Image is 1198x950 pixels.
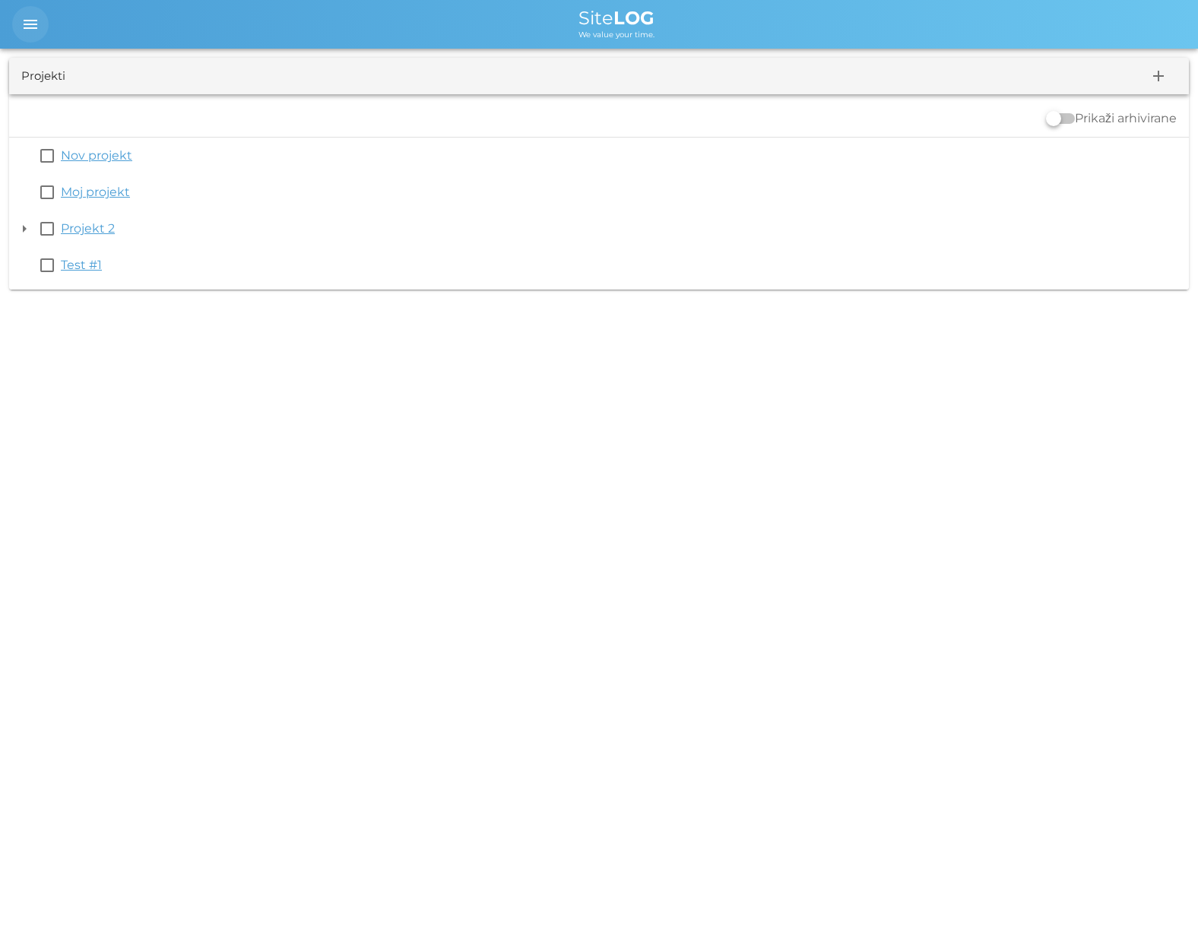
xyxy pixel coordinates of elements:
b: LOG [613,7,654,29]
span: We value your time. [578,30,654,40]
button: check_box_outline_blank [38,147,56,165]
div: Projekti [21,68,65,85]
a: Projekt 2 [61,221,115,236]
button: arrow_drop_down [15,220,33,238]
a: Nov projekt [61,148,132,163]
a: Moj projekt [61,185,130,199]
span: Site [578,7,654,29]
i: add [1149,67,1168,85]
button: check_box_outline_blank [38,256,56,274]
button: check_box_outline_blank [38,220,56,238]
button: check_box_outline_blank [38,183,56,201]
label: Prikaži arhivirane [1075,111,1177,126]
iframe: Chat Widget [974,786,1198,950]
i: menu [21,15,40,33]
a: Test #1 [61,258,102,272]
